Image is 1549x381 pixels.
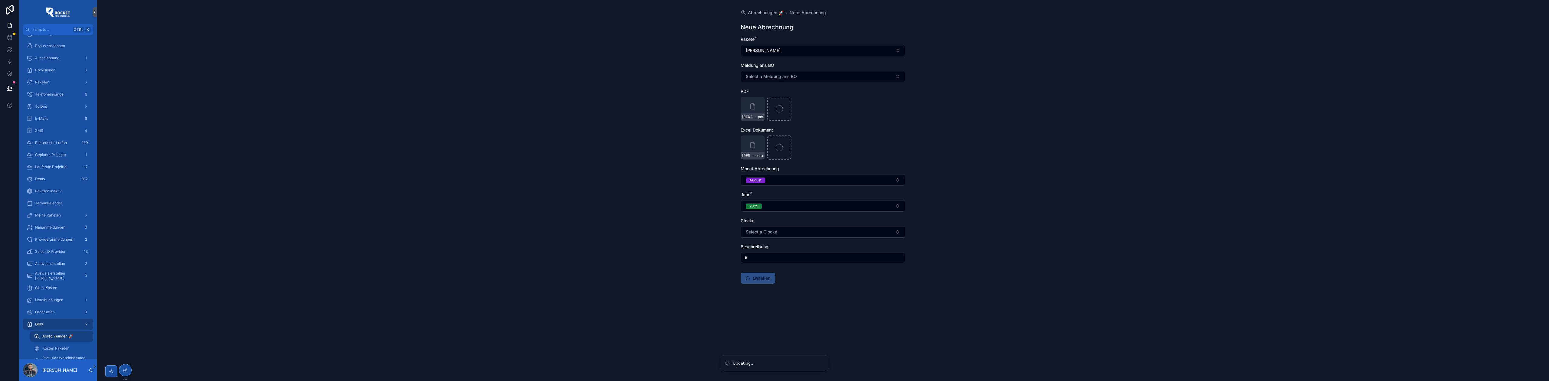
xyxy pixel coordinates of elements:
[82,308,90,316] div: 0
[82,272,90,279] div: 0
[23,210,93,221] a: Meine Raketen
[30,331,93,342] a: Abrechnungen 🚀
[746,47,781,54] span: [PERSON_NAME]
[23,65,93,76] a: Provisionen
[35,56,59,60] span: Auszeichnung
[23,137,93,148] a: Raketenstart offen179
[741,174,905,186] button: Select Button
[23,319,93,330] a: Geld
[23,24,93,35] button: Jump to...CtrlK
[35,322,43,327] span: Geld
[42,346,69,351] span: Kosten Raketen
[23,270,93,281] a: Ausweis erstellen [PERSON_NAME]0
[741,127,773,132] span: Excel Dokument
[755,153,763,158] span: .xlsx
[35,164,67,169] span: Laufende Projekte
[35,44,65,48] span: Bonus abrechnen
[42,356,87,365] span: Provisionsvereinbarungen
[23,125,93,136] a: SMS4
[35,68,55,73] span: Provisionen
[741,218,755,223] span: Glocke
[23,41,93,51] a: Bonus abrechnen
[82,224,90,231] div: 0
[23,101,93,112] a: To Dos
[35,225,65,230] span: Neuanmeldungen
[741,23,793,31] h1: Neue Abrechnung
[23,295,93,305] a: Hotelbuchungen
[35,128,43,133] span: SMS
[748,10,784,16] span: Abrechnungen 🚀
[746,229,777,235] span: Select a Glocke
[35,237,73,242] span: Provideranmeldungen
[746,73,797,80] span: Select a Meldung ans BO
[23,222,93,233] a: Neuanmeldungen0
[23,198,93,209] a: Terminkalender
[23,307,93,317] a: Order offen0
[82,54,90,62] div: 1
[35,298,63,302] span: Hotelbuchungen
[79,175,90,183] div: 202
[82,115,90,122] div: 9
[35,249,66,254] span: Sales-ID Provider
[23,113,93,124] a: E-Mails9
[741,200,905,212] button: Select Button
[741,226,905,238] button: Select Button
[35,201,62,206] span: Terminkalender
[35,189,62,194] span: Raketen inaktiv
[741,71,905,82] button: Select Button
[23,186,93,197] a: Raketen inaktiv
[23,53,93,63] a: Auszeichnung1
[741,244,768,249] span: Beschreibung
[35,213,61,218] span: Meine Raketen
[23,246,93,257] a: Sales-ID Provider13
[85,27,90,32] span: K
[82,91,90,98] div: 3
[741,45,905,56] button: Select Button
[23,234,93,245] a: Provideranmeldungen2
[80,139,90,146] div: 179
[742,115,757,119] span: [PERSON_NAME]-7565
[733,360,755,366] div: Updating...
[82,127,90,134] div: 4
[35,285,57,290] span: GU´s, Kosten
[82,260,90,267] div: 2
[35,104,47,109] span: To Dos
[82,248,90,255] div: 13
[741,37,755,42] span: Rakete
[749,177,761,183] div: August
[82,236,90,243] div: 2
[741,166,779,171] span: Monat Abrechnung
[741,89,749,94] span: PDF
[82,163,90,171] div: 17
[757,115,763,119] span: .pdf
[30,343,93,354] a: Kosten Raketen
[790,10,826,16] a: Neue Abrechnung
[23,161,93,172] a: Laufende Projekte17
[749,204,758,209] div: 2025
[35,177,45,181] span: Deals
[42,334,73,339] span: Abrechnungen 🚀
[46,7,70,17] img: App logo
[35,271,80,281] span: Ausweis erstellen [PERSON_NAME]
[82,151,90,158] div: 1
[23,149,93,160] a: Geplante Projekte1
[741,63,774,68] span: Meldung ans BO
[73,27,84,33] span: Ctrl
[741,192,749,197] span: Jahr
[35,92,64,97] span: Telefoneingänge
[35,140,67,145] span: Raketenstart offen
[30,355,93,366] a: Provisionsvereinbarungen
[35,261,65,266] span: Ausweis erstellen
[35,310,55,314] span: Order offen
[32,27,71,32] span: Jump to...
[35,152,66,157] span: Geplante Projekte
[23,89,93,100] a: Telefoneingänge3
[23,77,93,88] a: Raketen
[35,80,49,85] span: Raketen
[742,153,755,158] span: [PERSON_NAME]
[35,116,48,121] span: E-Mails
[23,282,93,293] a: GU´s, Kosten
[23,174,93,184] a: Deals202
[19,35,97,359] div: scrollable content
